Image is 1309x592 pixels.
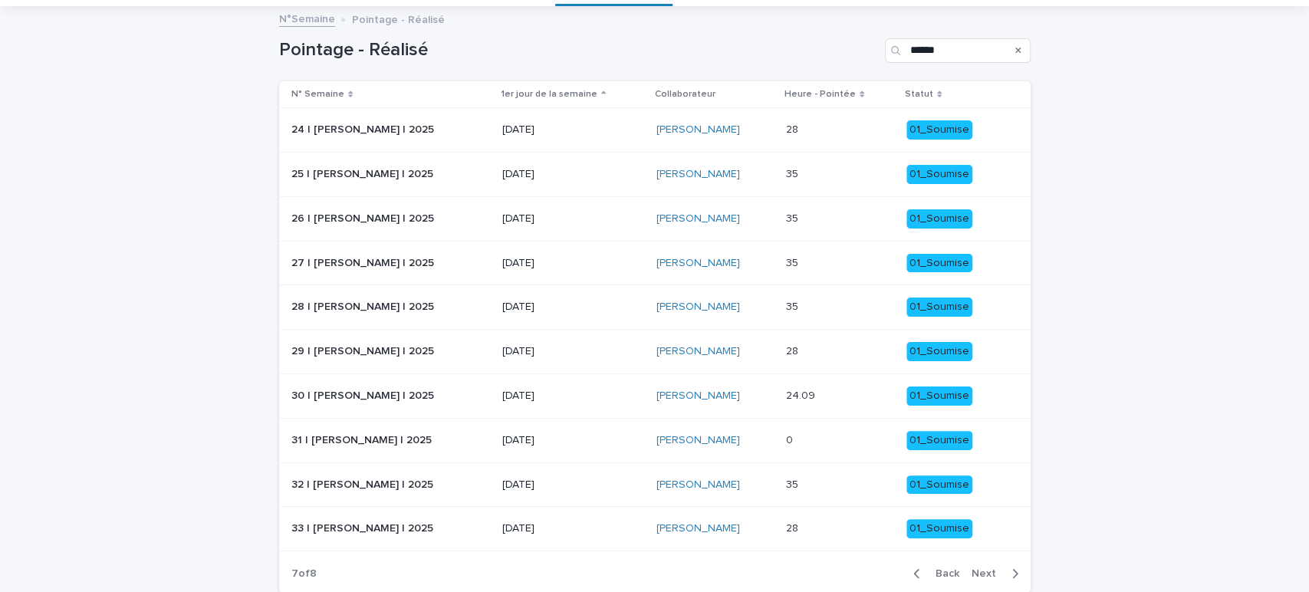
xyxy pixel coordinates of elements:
span: Next [972,568,1005,579]
p: 0 [786,431,796,447]
p: [DATE] [502,257,644,270]
p: 33 | [PERSON_NAME] | 2025 [291,519,436,535]
p: 24 | [PERSON_NAME] | 2025 [291,120,437,136]
tr: 33 | [PERSON_NAME] | 202533 | [PERSON_NAME] | 2025 [DATE][PERSON_NAME] 2828 01_Soumise [279,507,1031,551]
p: Pointage - Réalisé [352,10,445,27]
p: [DATE] [502,301,644,314]
a: [PERSON_NAME] [656,434,740,447]
a: [PERSON_NAME] [656,212,740,225]
a: [PERSON_NAME] [656,479,740,492]
a: [PERSON_NAME] [656,257,740,270]
p: [DATE] [502,168,644,181]
p: 28 | [PERSON_NAME] | 2025 [291,298,437,314]
p: 35 [786,165,801,181]
p: Statut [905,86,933,103]
p: 30 | [PERSON_NAME] | 2025 [291,386,437,403]
a: [PERSON_NAME] [656,390,740,403]
p: [DATE] [502,123,644,136]
p: 35 [786,209,801,225]
div: 01_Soumise [906,342,972,361]
tr: 27 | [PERSON_NAME] | 202527 | [PERSON_NAME] | 2025 [DATE][PERSON_NAME] 3535 01_Soumise [279,241,1031,285]
p: 1er jour de la semaine [501,86,597,103]
tr: 26 | [PERSON_NAME] | 202526 | [PERSON_NAME] | 2025 [DATE][PERSON_NAME] 3535 01_Soumise [279,196,1031,241]
input: Search [885,38,1031,63]
p: Collaborateur [655,86,715,103]
p: 35 [786,254,801,270]
tr: 28 | [PERSON_NAME] | 202528 | [PERSON_NAME] | 2025 [DATE][PERSON_NAME] 3535 01_Soumise [279,285,1031,330]
p: [DATE] [502,479,644,492]
a: [PERSON_NAME] [656,345,740,358]
p: N° Semaine [291,86,344,103]
p: [DATE] [502,345,644,358]
div: 01_Soumise [906,298,972,317]
tr: 24 | [PERSON_NAME] | 202524 | [PERSON_NAME] | 2025 [DATE][PERSON_NAME] 2828 01_Soumise [279,108,1031,153]
p: [DATE] [502,522,644,535]
tr: 25 | [PERSON_NAME] | 202525 | [PERSON_NAME] | 2025 [DATE][PERSON_NAME] 3535 01_Soumise [279,152,1031,196]
tr: 32 | [PERSON_NAME] | 202532 | [PERSON_NAME] | 2025 [DATE][PERSON_NAME] 3535 01_Soumise [279,462,1031,507]
p: 26 | [PERSON_NAME] | 2025 [291,209,437,225]
div: 01_Soumise [906,475,972,495]
div: 01_Soumise [906,209,972,229]
tr: 29 | [PERSON_NAME] | 202529 | [PERSON_NAME] | 2025 [DATE][PERSON_NAME] 2828 01_Soumise [279,330,1031,374]
div: 01_Soumise [906,254,972,273]
p: 31 | [PERSON_NAME] | 2025 [291,431,435,447]
p: 27 | [PERSON_NAME] | 2025 [291,254,437,270]
p: 24.09 [786,386,818,403]
tr: 30 | [PERSON_NAME] | 202530 | [PERSON_NAME] | 2025 [DATE][PERSON_NAME] 24.0924.09 01_Soumise [279,373,1031,418]
div: 01_Soumise [906,120,972,140]
div: 01_Soumise [906,519,972,538]
div: 01_Soumise [906,165,972,184]
p: 32 | [PERSON_NAME] | 2025 [291,475,436,492]
a: [PERSON_NAME] [656,522,740,535]
p: 28 [786,120,801,136]
span: Back [926,568,959,579]
button: Back [901,567,965,580]
p: Heure - Pointée [784,86,856,103]
a: N°Semaine [279,9,335,27]
p: [DATE] [502,434,644,447]
p: [DATE] [502,390,644,403]
p: 25 | [PERSON_NAME] | 2025 [291,165,436,181]
a: [PERSON_NAME] [656,168,740,181]
p: [DATE] [502,212,644,225]
a: [PERSON_NAME] [656,301,740,314]
h1: Pointage - Réalisé [279,39,879,61]
button: Next [965,567,1031,580]
div: 01_Soumise [906,386,972,406]
p: 28 [786,342,801,358]
p: 35 [786,475,801,492]
p: 29 | [PERSON_NAME] | 2025 [291,342,437,358]
div: 01_Soumise [906,431,972,450]
p: 35 [786,298,801,314]
p: 28 [786,519,801,535]
a: [PERSON_NAME] [656,123,740,136]
tr: 31 | [PERSON_NAME] | 202531 | [PERSON_NAME] | 2025 [DATE][PERSON_NAME] 00 01_Soumise [279,418,1031,462]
